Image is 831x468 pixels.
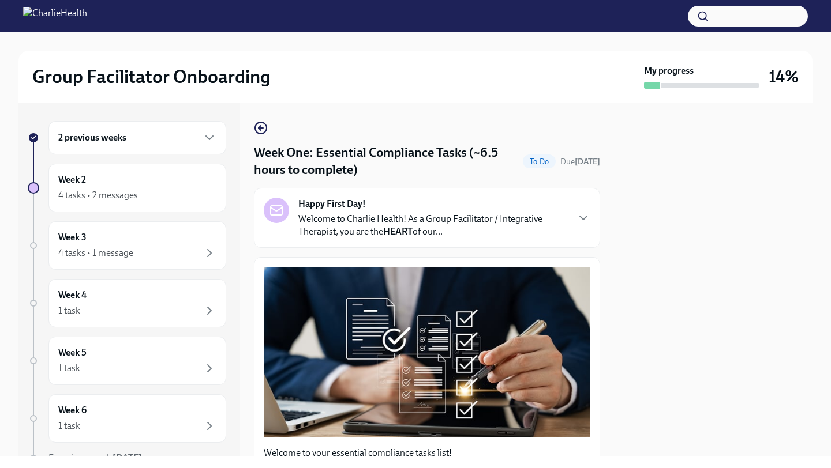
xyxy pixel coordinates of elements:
[264,267,590,437] button: Zoom image
[28,221,226,270] a: Week 34 tasks • 1 message
[48,121,226,154] div: 2 previous weeks
[575,157,600,167] strong: [DATE]
[523,157,556,166] span: To Do
[28,337,226,385] a: Week 51 task
[58,304,80,317] div: 1 task
[58,362,80,375] div: 1 task
[298,198,366,210] strong: Happy First Day!
[58,289,87,301] h6: Week 4
[58,231,87,244] h6: Week 3
[28,164,226,212] a: Week 24 tasks • 2 messages
[32,65,271,88] h2: Group Facilitator Onboarding
[48,452,142,463] span: Experience ends
[58,247,133,259] div: 4 tasks • 1 message
[264,447,590,459] p: Welcome to your essential compliance tasks list!
[644,65,694,77] strong: My progress
[23,7,87,25] img: CharlieHealth
[383,226,413,237] strong: HEART
[58,420,80,432] div: 1 task
[28,394,226,443] a: Week 61 task
[769,66,799,87] h3: 14%
[560,157,600,167] span: Due
[560,156,600,167] span: September 22nd, 2025 10:00
[28,279,226,327] a: Week 41 task
[58,189,138,202] div: 4 tasks • 2 messages
[58,173,86,186] h6: Week 2
[58,131,126,144] h6: 2 previous weeks
[254,144,518,179] h4: Week One: Essential Compliance Tasks (~6.5 hours to complete)
[298,213,567,238] p: Welcome to Charlie Health! As a Group Facilitator / Integrative Therapist, you are the of our...
[113,452,142,463] strong: [DATE]
[58,404,87,417] h6: Week 6
[58,346,87,359] h6: Week 5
